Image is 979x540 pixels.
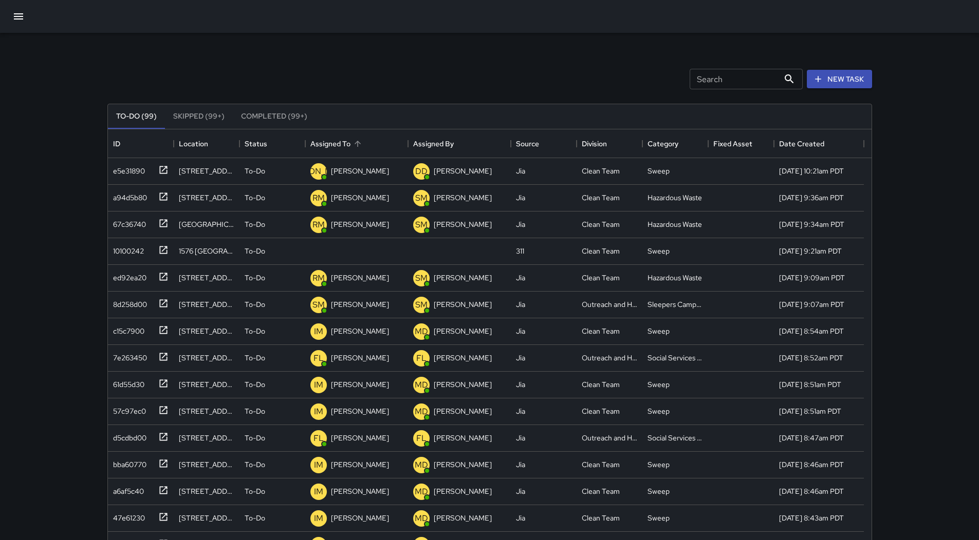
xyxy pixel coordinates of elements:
[779,513,844,523] div: 8/13/2025, 8:43am PDT
[108,129,174,158] div: ID
[516,459,525,470] div: Jia
[779,129,824,158] div: Date Created
[582,459,620,470] div: Clean Team
[245,513,265,523] p: To-Do
[582,433,637,443] div: Outreach and Hospitality
[245,219,265,229] p: To-Do
[434,486,492,496] p: [PERSON_NAME]
[415,325,428,338] p: MD
[109,402,146,416] div: 57c97ec0
[109,429,146,443] div: d5cdbd00
[179,459,234,470] div: 31 Page Street
[331,433,389,443] p: [PERSON_NAME]
[779,192,844,203] div: 8/13/2025, 9:36am PDT
[779,459,844,470] div: 8/13/2025, 8:46am PDT
[779,299,844,310] div: 8/13/2025, 9:07am PDT
[434,273,492,283] p: [PERSON_NAME]
[648,273,702,283] div: Hazardous Waste
[179,353,234,363] div: 150 Franklin Street
[516,433,525,443] div: Jia
[179,406,234,416] div: 31 Page Street
[779,273,845,283] div: 8/13/2025, 9:09am PDT
[245,433,265,443] p: To-Do
[314,406,323,418] p: IM
[179,246,234,256] div: 1576 Market Street
[179,379,234,390] div: 1600 Market Street
[331,299,389,310] p: [PERSON_NAME]
[779,166,844,176] div: 8/13/2025, 10:21am PDT
[582,486,620,496] div: Clean Team
[648,459,670,470] div: Sweep
[179,326,234,336] div: 1686 Market Street
[516,353,525,363] div: Jia
[516,166,525,176] div: Jia
[648,513,670,523] div: Sweep
[179,273,234,283] div: 41 12th Street
[708,129,774,158] div: Fixed Asset
[713,129,752,158] div: Fixed Asset
[109,509,145,523] div: 47e61230
[434,166,492,176] p: [PERSON_NAME]
[165,104,233,129] button: Skipped (99+)
[415,379,428,391] p: MD
[648,353,703,363] div: Social Services Support
[434,379,492,390] p: [PERSON_NAME]
[516,273,525,283] div: Jia
[415,219,428,231] p: SM
[313,352,324,364] p: FL
[415,272,428,284] p: SM
[434,353,492,363] p: [PERSON_NAME]
[779,406,841,416] div: 8/13/2025, 8:51am PDT
[314,459,323,471] p: IM
[313,432,324,445] p: FL
[582,406,620,416] div: Clean Team
[779,326,844,336] div: 8/13/2025, 8:54am PDT
[516,246,524,256] div: 311
[108,104,165,129] button: To-Do (99)
[648,299,703,310] div: Sleepers Campers and Loiterers
[331,326,389,336] p: [PERSON_NAME]
[331,353,389,363] p: [PERSON_NAME]
[109,322,144,336] div: c15c7900
[109,162,145,176] div: e5e31890
[415,165,428,178] p: DD
[516,326,525,336] div: Jia
[109,295,147,310] div: 8d258d00
[779,379,841,390] div: 8/13/2025, 8:51am PDT
[415,192,428,204] p: SM
[648,246,670,256] div: Sweep
[109,188,147,203] div: a94d5b80
[582,513,620,523] div: Clean Team
[245,129,267,158] div: Status
[233,104,316,129] button: Completed (99+)
[582,326,620,336] div: Clean Team
[434,299,492,310] p: [PERSON_NAME]
[331,192,389,203] p: [PERSON_NAME]
[245,379,265,390] p: To-Do
[648,326,670,336] div: Sweep
[179,299,234,310] div: 20 12th Street
[807,70,872,89] button: New Task
[416,352,427,364] p: FL
[648,166,670,176] div: Sweep
[245,353,265,363] p: To-Do
[245,192,265,203] p: To-Do
[239,129,305,158] div: Status
[434,459,492,470] p: [PERSON_NAME]
[179,219,234,229] div: 1484 Market Street
[285,165,352,178] p: [PERSON_NAME]
[314,512,323,525] p: IM
[109,268,146,283] div: ed92ea20
[516,513,525,523] div: Jia
[582,246,620,256] div: Clean Team
[779,353,843,363] div: 8/13/2025, 8:52am PDT
[774,129,864,158] div: Date Created
[331,166,389,176] p: [PERSON_NAME]
[648,129,678,158] div: Category
[582,299,637,310] div: Outreach and Hospitality
[434,326,492,336] p: [PERSON_NAME]
[109,242,144,256] div: 10100242
[245,166,265,176] p: To-Do
[648,433,703,443] div: Social Services Support
[415,459,428,471] p: MD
